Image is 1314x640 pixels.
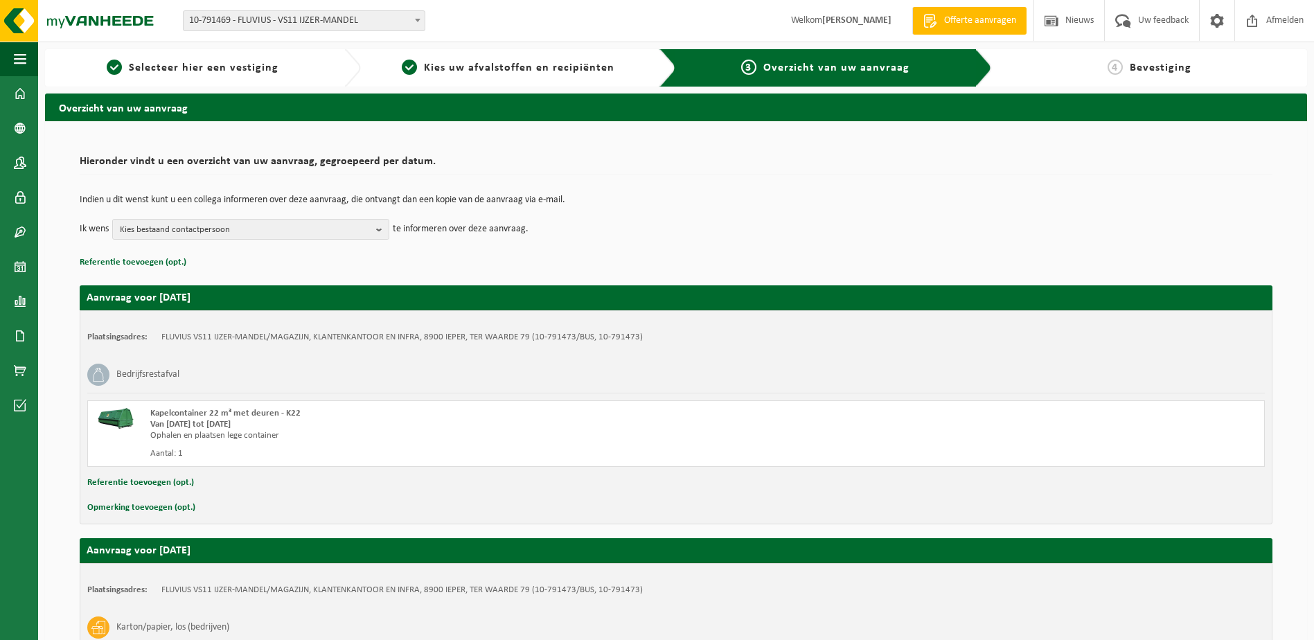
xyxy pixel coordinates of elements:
[112,219,389,240] button: Kies bestaand contactpersoon
[52,60,333,76] a: 1Selecteer hier een vestiging
[150,409,301,418] span: Kapelcontainer 22 m³ met deuren - K22
[116,364,179,386] h3: Bedrijfsrestafval
[87,499,195,517] button: Opmerking toevoegen (opt.)
[150,430,731,441] div: Ophalen en plaatsen lege container
[402,60,417,75] span: 2
[184,11,425,30] span: 10-791469 - FLUVIUS - VS11 IJZER-MANDEL
[87,545,190,556] strong: Aanvraag voor [DATE]
[87,332,148,341] strong: Plaatsingsadres:
[80,219,109,240] p: Ik wens
[150,420,231,429] strong: Van [DATE] tot [DATE]
[393,219,529,240] p: te informeren over deze aanvraag.
[80,156,1272,175] h2: Hieronder vindt u een overzicht van uw aanvraag, gegroepeerd per datum.
[45,94,1307,121] h2: Overzicht van uw aanvraag
[95,408,136,429] img: HK-XK-22-GN-00.png
[368,60,649,76] a: 2Kies uw afvalstoffen en recipiënten
[763,62,909,73] span: Overzicht van uw aanvraag
[80,195,1272,205] p: Indien u dit wenst kunt u een collega informeren over deze aanvraag, die ontvangt dan een kopie v...
[183,10,425,31] span: 10-791469 - FLUVIUS - VS11 IJZER-MANDEL
[424,62,614,73] span: Kies uw afvalstoffen en recipiënten
[116,616,229,639] h3: Karton/papier, los (bedrijven)
[120,220,371,240] span: Kies bestaand contactpersoon
[87,292,190,303] strong: Aanvraag voor [DATE]
[161,585,643,596] td: FLUVIUS VS11 IJZER-MANDEL/MAGAZIJN, KLANTENKANTOOR EN INFRA, 8900 IEPER, TER WAARDE 79 (10-791473...
[150,448,731,459] div: Aantal: 1
[941,14,1020,28] span: Offerte aanvragen
[1108,60,1123,75] span: 4
[741,60,756,75] span: 3
[87,474,194,492] button: Referentie toevoegen (opt.)
[129,62,278,73] span: Selecteer hier een vestiging
[822,15,891,26] strong: [PERSON_NAME]
[161,332,643,343] td: FLUVIUS VS11 IJZER-MANDEL/MAGAZIJN, KLANTENKANTOOR EN INFRA, 8900 IEPER, TER WAARDE 79 (10-791473...
[1130,62,1191,73] span: Bevestiging
[87,585,148,594] strong: Plaatsingsadres:
[107,60,122,75] span: 1
[80,254,186,272] button: Referentie toevoegen (opt.)
[912,7,1027,35] a: Offerte aanvragen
